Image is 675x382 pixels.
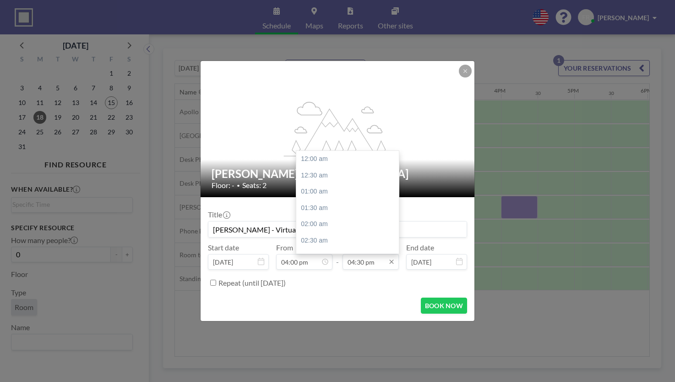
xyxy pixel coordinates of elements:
span: • [237,182,240,189]
div: 01:30 am [296,200,403,216]
label: Start date [208,243,239,252]
div: 03:00 am [296,249,403,266]
label: From [276,243,293,252]
label: End date [406,243,434,252]
h2: [PERSON_NAME][GEOGRAPHIC_DATA] [212,167,464,181]
div: 01:00 am [296,183,403,200]
div: 02:30 am [296,233,403,249]
span: Floor: - [212,181,234,190]
span: Seats: 2 [242,181,267,190]
div: 02:00 am [296,216,403,233]
button: BOOK NOW [421,298,467,314]
input: Flannery's reservation [208,221,467,237]
label: Title [208,210,229,219]
div: 12:00 am [296,151,403,167]
span: - [336,246,339,266]
div: 12:30 am [296,167,403,184]
label: Repeat (until [DATE]) [218,278,286,288]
